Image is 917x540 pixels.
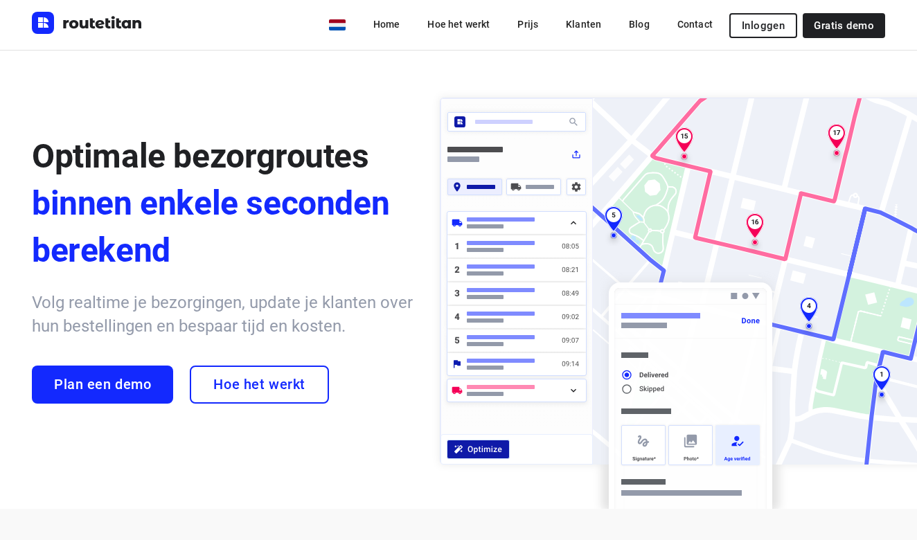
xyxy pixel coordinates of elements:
h6: Volg realtime je bezorgingen, update je klanten over hun bestellingen en bespaar tijd en kosten. [32,291,413,338]
a: Klanten [555,12,612,37]
button: Inloggen [729,13,797,38]
span: Plan een demo [54,377,151,393]
a: Prijs [506,12,549,37]
img: Routetitan logo [32,12,143,34]
a: Contact [666,12,724,37]
span: Gratis demo [814,20,874,31]
span: binnen enkele seconden berekend [32,180,413,274]
a: Blog [618,12,661,37]
a: Plan een demo [32,366,173,404]
a: Routetitan [32,12,143,37]
a: Hoe het werkt [190,366,328,404]
span: Inloggen [742,20,785,31]
a: Hoe het werkt [416,12,501,37]
span: Hoe het werkt [213,377,305,393]
a: Home [362,12,411,37]
span: Optimale bezorgroutes [32,136,369,176]
a: Gratis demo [803,13,885,38]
